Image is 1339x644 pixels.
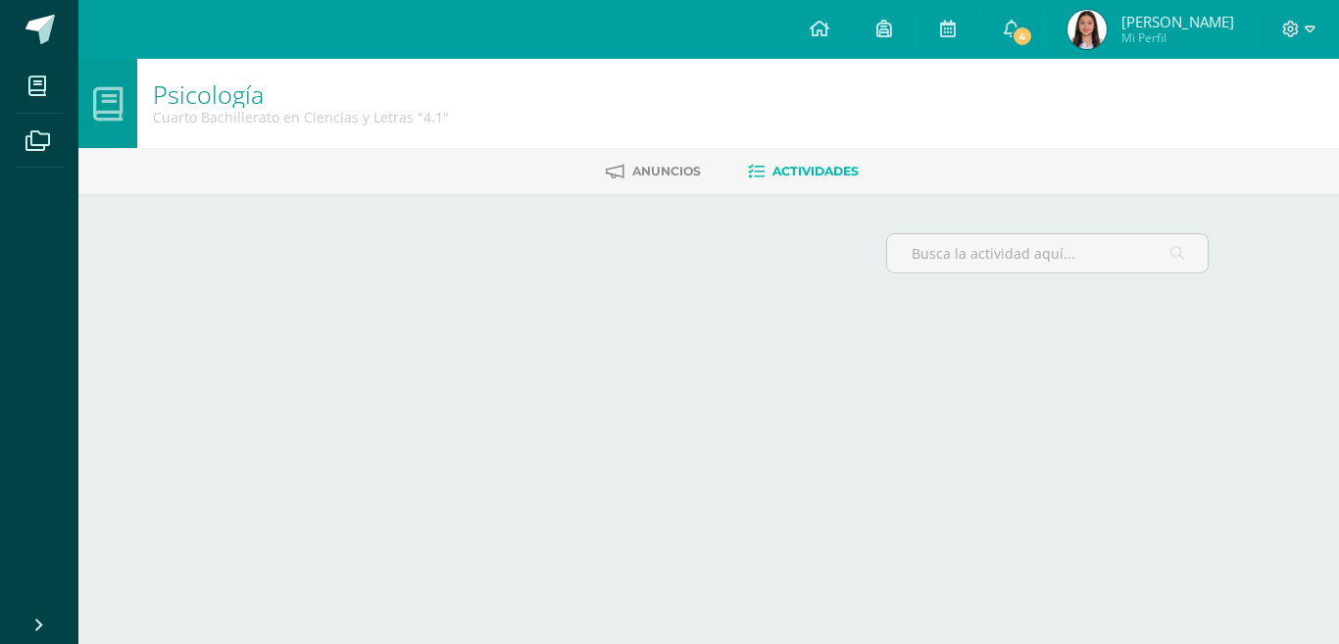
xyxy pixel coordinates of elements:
h1: Psicología [153,80,449,108]
span: Mi Perfil [1121,29,1234,46]
a: Psicología [153,77,264,111]
div: Cuarto Bachillerato en Ciencias y Letras '4.1' [153,108,449,126]
img: d9dfd8af4e0c5f361723b431b4e612dc.png [1067,10,1107,49]
a: Anuncios [606,156,701,187]
span: Anuncios [632,164,701,178]
span: Actividades [772,164,859,178]
a: Actividades [748,156,859,187]
input: Busca la actividad aquí... [887,234,1208,272]
span: 4 [1012,25,1033,47]
span: [PERSON_NAME] [1121,12,1234,31]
